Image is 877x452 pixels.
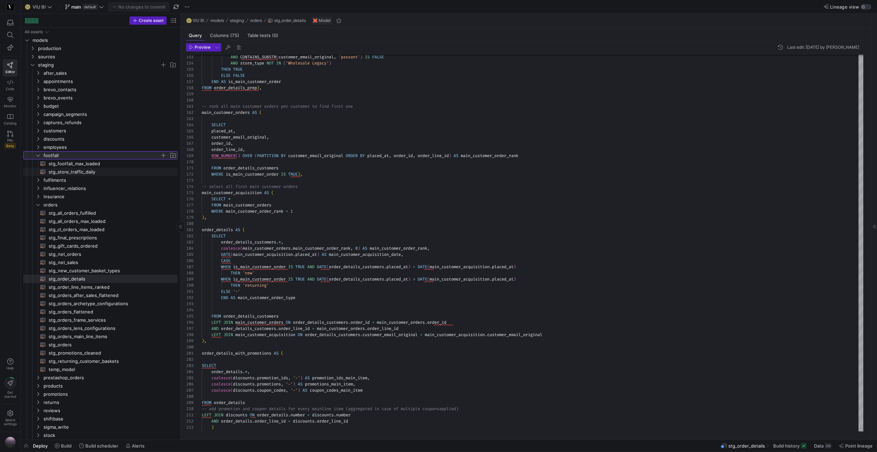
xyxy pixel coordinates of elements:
[38,61,160,69] span: staging
[23,275,177,283] div: Press SPACE to select this row.
[358,246,360,251] span: )
[186,214,194,221] div: 179
[257,153,279,158] span: PARTITION
[204,215,207,220] span: ,
[23,44,177,52] div: Press SPACE to select this row.
[346,153,358,158] span: ORDER
[25,4,30,9] span: 🌝
[49,209,170,217] span: stg_all_orders_fulfilled​​​​​​​​​​
[233,67,243,72] span: TRUE
[193,18,204,23] span: VIU BI
[44,423,176,431] span: sigma_write
[44,176,176,184] span: fulfilments
[132,443,145,449] span: Alerts
[221,246,240,251] span: coalesce
[394,153,413,158] span: order_id
[38,45,176,52] span: production
[350,246,353,251] span: ,
[202,184,298,189] span: -- select all first main customer orders
[235,227,240,233] span: AS
[186,140,194,146] div: 167
[186,72,194,79] div: 156
[370,246,427,251] span: main_customer_order_rank
[49,267,170,275] span: stg_new_customer_basket_types​​​​​​​​​​
[211,171,223,177] span: WHERE
[266,16,308,25] button: stg_order_details
[129,16,166,25] button: Create asset
[418,153,449,158] span: order_line_id
[288,171,298,177] span: TRUE
[202,215,204,220] span: )
[221,79,226,84] span: AS
[228,79,281,84] span: is_main_customer_order
[276,239,279,245] span: .
[49,234,170,242] span: stg_final_prescriptions​​​​​​​​​​
[233,73,245,78] span: FALSE
[5,70,15,74] span: Editor
[3,59,17,76] a: Editor
[230,18,244,23] span: staging
[23,332,177,341] a: stg_orders_main_line_items​​​​​​​​​​
[23,118,177,127] div: Press SPACE to select this row.
[44,135,176,143] span: discounts
[44,127,176,135] span: customers
[23,242,177,250] a: stg_gift_cards_ordered​​​​​​​​​​
[211,122,226,128] span: SELECT
[211,141,231,146] span: order_id
[23,341,177,349] a: stg_orders​​​​​​​​​​
[427,246,430,251] span: ,
[4,121,16,125] span: Catalog
[248,16,264,25] button: orders
[231,60,238,66] span: AND
[3,76,17,94] a: Code
[362,246,367,251] span: AS
[209,16,226,25] button: models
[338,54,360,60] span: 'passant'
[186,60,194,66] div: 154
[44,185,176,192] span: influencer_relations
[259,110,262,115] span: (
[3,111,17,128] a: Catalog
[33,36,176,44] span: models
[319,18,331,23] span: Model
[23,217,177,225] div: Press SPACE to select this row.
[845,443,873,449] span: Point lineage
[49,341,170,349] span: stg_orders​​​​​​​​​​
[49,283,170,291] span: stg_order_line_items_ranked​​​​​​​​​​
[7,3,14,10] img: https://storage.googleapis.com/y42-prod-data-exchange/images/zgRs6g8Sem6LtQCmmHzYBaaZ8bA8vNBoBzxR...
[231,252,233,257] span: (
[814,443,824,449] span: Data
[240,54,276,60] span: CONTAINS_SUBSTR
[3,407,17,429] a: Spacesettings
[267,134,269,140] span: ,
[3,435,17,449] button: https://storage.googleapis.com/y42-prod-data-exchange/images/VtGnwq41pAtzV0SzErAhijSx9Rgo16q39DKO...
[38,53,176,61] span: sources
[49,259,170,266] span: stg_net_sales​​​​​​​​​​
[186,79,194,85] div: 157
[49,168,170,176] span: stg_store_traffic_daily​​​​​​​​​​
[23,250,177,258] div: Press SPACE to select this row.
[63,2,106,11] button: maindefault
[25,29,43,34] div: All assets
[773,443,800,449] span: Build history
[49,300,170,308] span: stg_orders_archetype_configurations​​​​​​​​​​
[49,333,170,341] span: stg_orders_main_line_items​​​​​​​​​​
[71,4,81,10] span: main
[811,440,835,452] button: Data2M
[186,116,194,122] div: 163
[255,153,257,158] span: (
[243,227,245,233] span: (
[123,440,148,452] button: Alerts
[23,94,177,102] div: Press SPACE to select this row.
[186,43,213,51] button: Preview
[454,153,458,158] span: AS
[23,168,177,176] div: Press SPACE to select this row.
[283,60,286,66] span: (
[23,159,177,168] a: stg_footfall_max_loaded​​​​​​​​​​
[186,177,194,183] div: 173
[4,390,16,399] span: Get started
[44,382,176,390] span: products
[221,73,231,78] span: ELSE
[272,33,278,38] span: (0)
[360,153,365,158] span: BY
